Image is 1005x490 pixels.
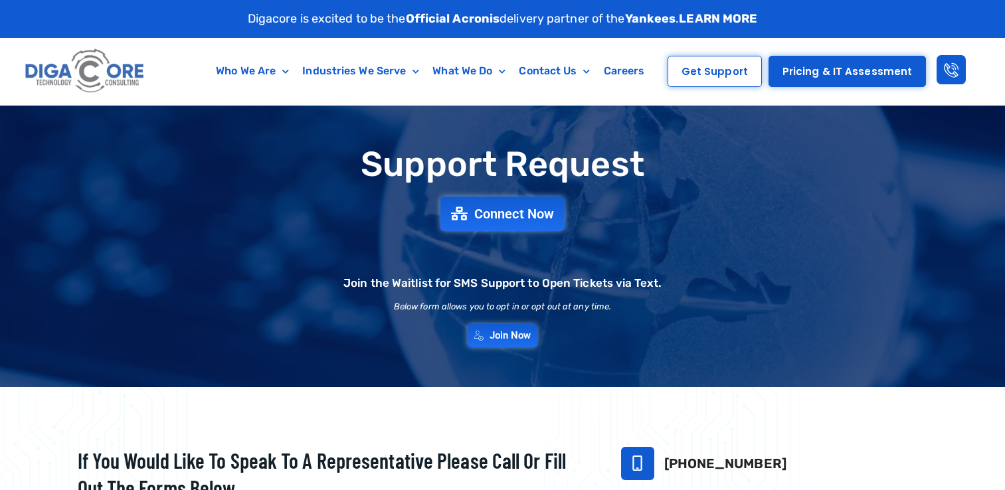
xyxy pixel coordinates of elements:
span: Join Now [490,331,531,341]
a: Contact Us [512,56,596,86]
a: Connect Now [440,197,565,231]
nav: Menu [202,56,659,86]
a: LEARN MORE [679,11,757,26]
a: What We Do [426,56,512,86]
strong: Yankees [625,11,676,26]
a: Pricing & IT Assessment [769,56,926,87]
h2: Join the Waitlist for SMS Support to Open Tickets via Text. [343,278,662,289]
h2: Below form allows you to opt in or opt out at any time. [394,302,612,311]
a: Industries We Serve [296,56,426,86]
span: Connect Now [474,207,554,220]
p: Digacore is excited to be the delivery partner of the . [248,10,758,28]
span: Get Support [682,66,748,76]
span: Pricing & IT Assessment [782,66,912,76]
a: Careers [597,56,652,86]
h1: Support Request [45,145,961,183]
a: Join Now [468,324,538,347]
strong: Official Acronis [406,11,500,26]
a: Who We Are [209,56,296,86]
a: [PHONE_NUMBER] [664,455,786,471]
img: Digacore logo 1 [22,44,149,98]
a: Get Support [668,56,762,87]
a: 732-646-5725 [621,447,654,480]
